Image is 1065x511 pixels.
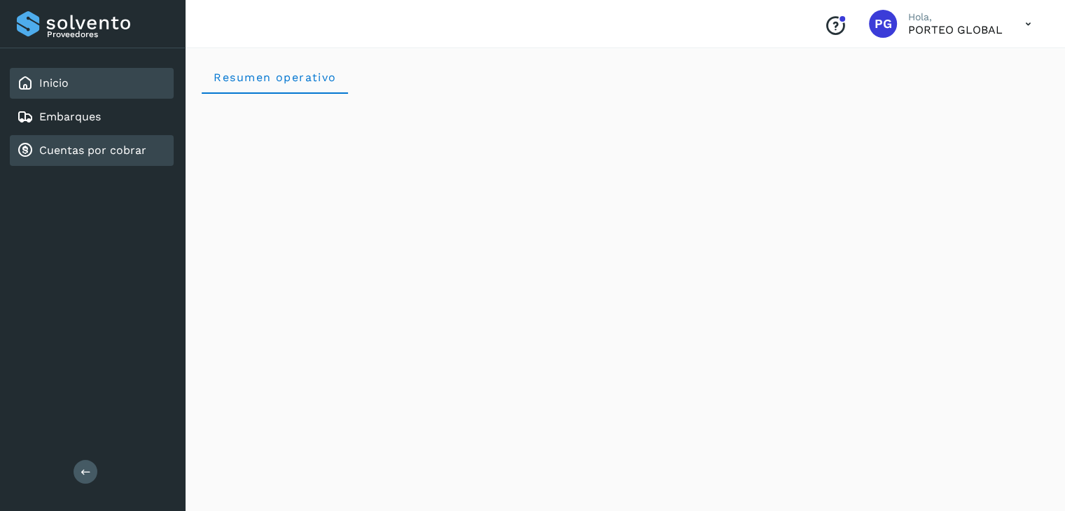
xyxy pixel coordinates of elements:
[39,110,101,123] a: Embarques
[908,11,1003,23] p: Hola,
[10,135,174,166] div: Cuentas por cobrar
[10,68,174,99] div: Inicio
[47,29,168,39] p: Proveedores
[10,101,174,132] div: Embarques
[213,71,337,84] span: Resumen operativo
[39,76,69,90] a: Inicio
[39,143,146,157] a: Cuentas por cobrar
[908,23,1003,36] p: PORTEO GLOBAL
